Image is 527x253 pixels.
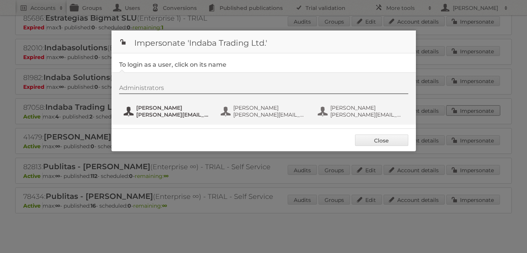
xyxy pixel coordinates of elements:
span: [PERSON_NAME][EMAIL_ADDRESS][DOMAIN_NAME] [136,111,210,118]
span: [PERSON_NAME][EMAIL_ADDRESS][DOMAIN_NAME] [233,111,307,118]
span: [PERSON_NAME][EMAIL_ADDRESS][DOMAIN_NAME] [330,111,404,118]
button: [PERSON_NAME] [PERSON_NAME][EMAIL_ADDRESS][DOMAIN_NAME] [317,104,406,119]
a: Close [355,135,408,146]
span: [PERSON_NAME] [233,104,307,111]
button: [PERSON_NAME] [PERSON_NAME][EMAIL_ADDRESS][DOMAIN_NAME] [123,104,212,119]
button: [PERSON_NAME] [PERSON_NAME][EMAIL_ADDRESS][DOMAIN_NAME] [220,104,309,119]
span: [PERSON_NAME] [330,104,404,111]
legend: To login as a user, click on its name [119,61,226,68]
div: Administrators [119,84,408,94]
span: [PERSON_NAME] [136,104,210,111]
h1: Impersonate 'Indaba Trading Ltd.' [111,30,416,53]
